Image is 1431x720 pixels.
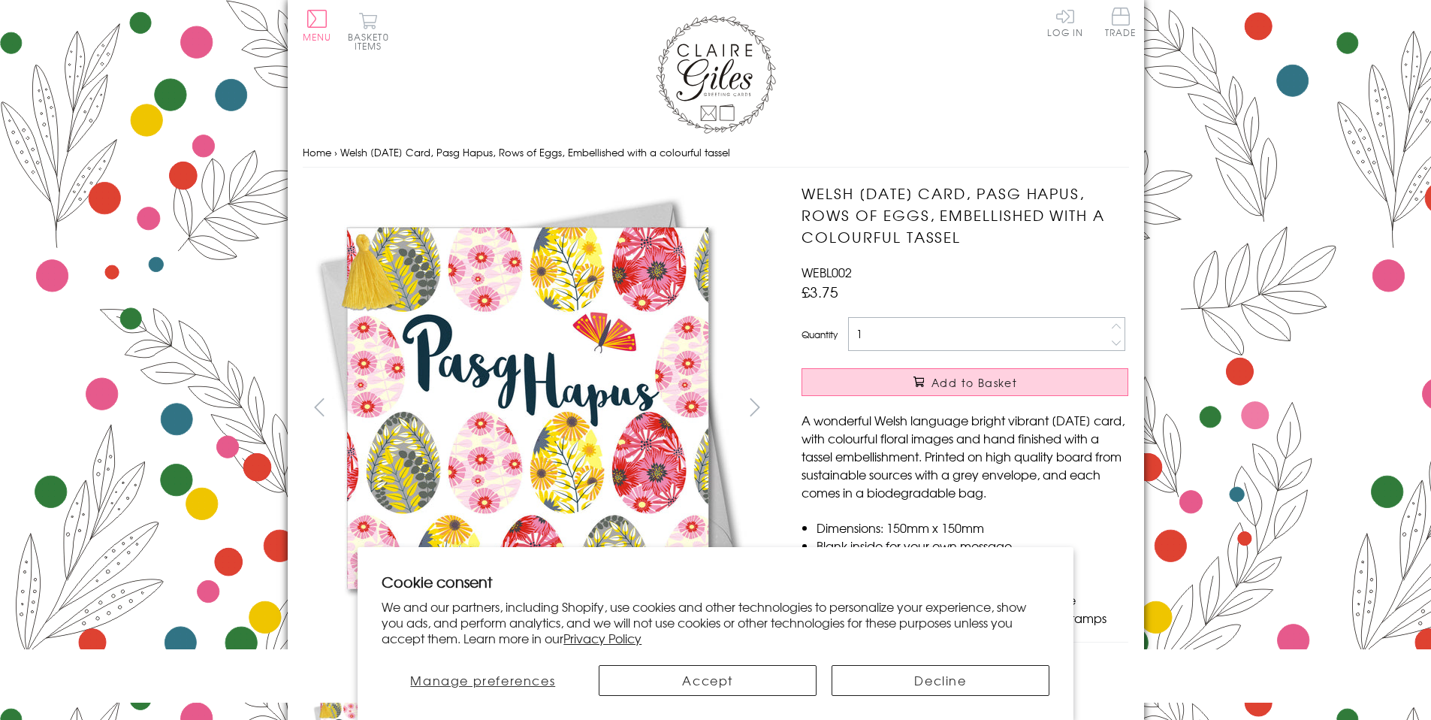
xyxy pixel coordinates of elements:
[817,537,1128,555] li: Blank inside for your own message
[303,390,337,424] button: prev
[656,15,776,134] img: Claire Giles Greetings Cards
[802,183,1128,247] h1: Welsh [DATE] Card, Pasg Hapus, Rows of Eggs, Embellished with a colourful tassel
[303,138,1129,168] nav: breadcrumbs
[1105,8,1137,40] a: Trade
[382,571,1049,592] h2: Cookie consent
[599,665,817,696] button: Accept
[802,328,838,341] label: Quantity
[355,30,389,53] span: 0 items
[303,10,332,41] button: Menu
[340,145,730,159] span: Welsh [DATE] Card, Pasg Hapus, Rows of Eggs, Embellished with a colourful tassel
[563,629,642,647] a: Privacy Policy
[802,368,1128,396] button: Add to Basket
[382,599,1049,646] p: We and our partners, including Shopify, use cookies and other technologies to personalize your ex...
[334,145,337,159] span: ›
[410,671,555,689] span: Manage preferences
[771,183,1222,634] img: Welsh Easter Card, Pasg Hapus, Rows of Eggs, Embellished with a colourful tassel
[302,183,753,634] img: Welsh Easter Card, Pasg Hapus, Rows of Eggs, Embellished with a colourful tassel
[382,665,584,696] button: Manage preferences
[1105,8,1137,37] span: Trade
[303,145,331,159] a: Home
[348,12,389,50] button: Basket0 items
[832,665,1049,696] button: Decline
[1047,8,1083,37] a: Log In
[817,519,1128,537] li: Dimensions: 150mm x 150mm
[802,411,1128,501] p: A wonderful Welsh language bright vibrant [DATE] card, with colourful floral images and hand fini...
[303,30,332,44] span: Menu
[738,390,771,424] button: next
[802,263,852,281] span: WEBL002
[802,281,838,302] span: £3.75
[931,375,1017,390] span: Add to Basket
